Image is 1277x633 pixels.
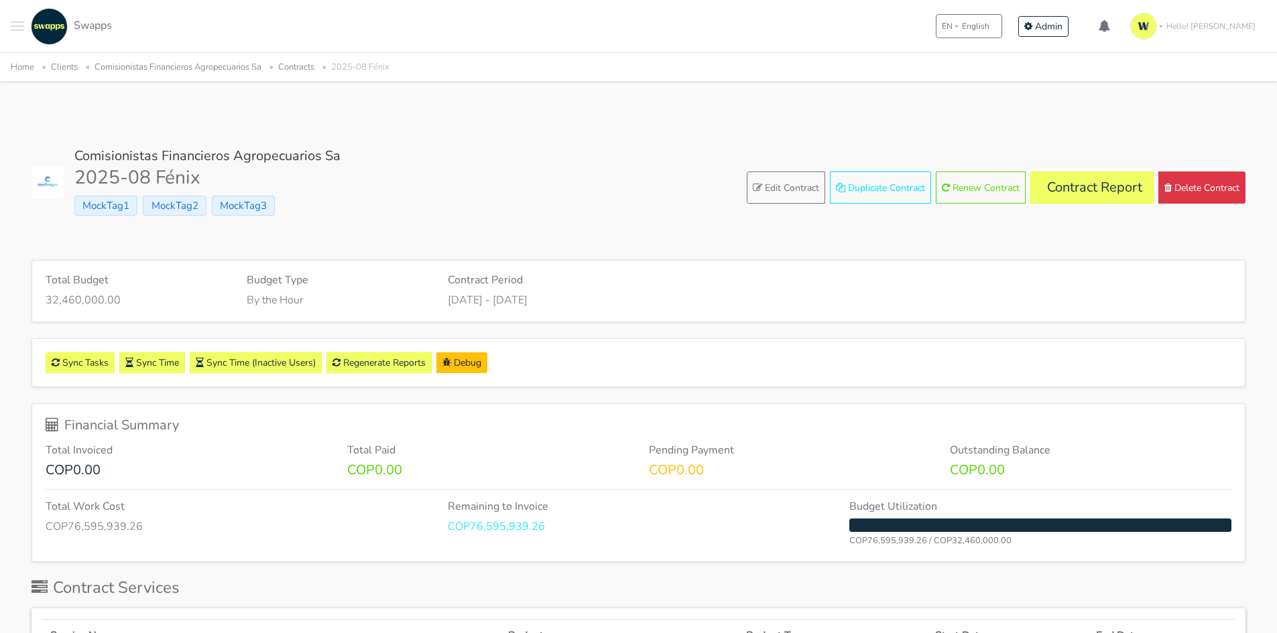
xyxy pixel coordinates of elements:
[119,352,185,373] a: Sync Time
[46,417,1231,433] h5: Financial Summary
[74,196,137,216] span: MockTag1
[46,500,428,513] h6: Total Work Cost
[448,500,830,513] h6: Remaining to Invoice
[830,171,931,204] button: Duplicate Contract
[247,292,428,308] p: By the Hour
[74,147,341,165] a: Comisionistas Financieros Agropecuarios Sa
[747,171,825,204] a: Edit Contract
[436,352,487,373] a: Debug
[1018,16,1069,37] a: Admin
[347,462,629,478] p: COP0.00
[448,274,830,287] h6: Contract Period
[247,274,428,287] h6: Budget Type
[347,444,629,457] h6: Total Paid
[27,8,112,45] a: Swapps
[1158,171,1245,204] button: Delete Contract
[46,462,327,478] p: COP0.00
[74,167,341,190] h1: 2025-08 Fénix
[950,462,1231,478] p: COP0.00
[849,500,1231,513] h6: Budget Utilization
[74,18,112,33] span: Swapps
[11,8,24,45] button: Toggle navigation menu
[936,171,1026,204] button: Renew Contract
[11,61,34,73] a: Home
[962,20,989,32] span: English
[46,292,227,308] p: 32,460,000.00
[849,535,1012,547] small: COP76,595,939.26 / COP32,460,000.00
[950,444,1231,457] h6: Outstanding Balance
[649,444,930,457] h6: Pending Payment
[1130,13,1157,40] img: isotipo-3-3e143c57.png
[936,14,1002,38] button: ENEnglish
[278,61,314,73] a: Contracts
[448,518,830,535] p: COP76,595,939.26
[32,578,180,597] h2: Contract Services
[1030,171,1154,204] a: Contract Report
[46,518,428,535] p: COP76,595,939.26
[46,274,227,287] h6: Total Budget
[326,352,432,373] a: Regenerate Reports
[1125,7,1266,45] a: Hello! [PERSON_NAME]
[448,292,830,308] p: [DATE] - [DATE]
[190,352,322,373] button: Sync Time (Inactive Users)
[317,60,389,75] li: 2025-08 Fénix
[649,462,930,478] p: COP0.00
[32,166,64,198] img: Comisionistas Financieros Agropecuarios Sa
[1035,20,1062,33] span: Admin
[46,444,327,457] h6: Total Invoiced
[51,61,78,73] a: Clients
[1166,20,1256,32] span: Hello! [PERSON_NAME]
[95,61,261,73] a: Comisionistas Financieros Agropecuarios Sa
[31,8,68,45] img: swapps-linkedin-v2.jpg
[143,196,206,216] span: MockTag2
[46,352,115,373] a: Sync Tasks
[212,196,275,216] span: MockTag3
